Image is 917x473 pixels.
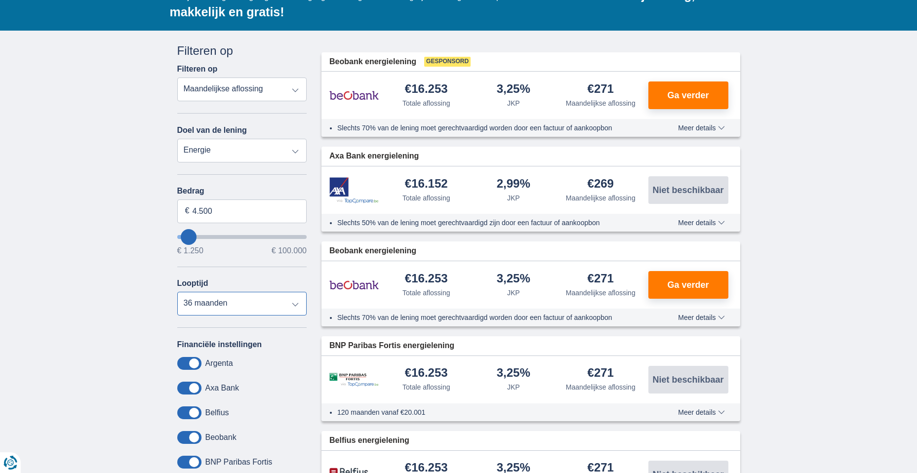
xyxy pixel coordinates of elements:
span: BNP Paribas Fortis energielening [329,340,454,352]
img: product.pl.alt Axa Bank [329,177,379,203]
div: JKP [507,193,520,203]
button: Niet beschikbaar [648,366,728,394]
div: 3,25% [497,83,530,96]
div: Maandelijkse aflossing [566,288,636,298]
li: Slechts 70% van de lening moet gerechtvaardigd worden door een factuur of aankoopbon [337,313,642,322]
label: Beobank [205,433,237,442]
div: JKP [507,382,520,392]
button: Meer details [671,124,732,132]
div: Maandelijkse aflossing [566,98,636,108]
span: Beobank energielening [329,245,416,257]
label: Bedrag [177,187,307,196]
div: Filteren op [177,42,307,59]
img: product.pl.alt BNP Paribas Fortis [329,373,379,387]
div: JKP [507,288,520,298]
span: Meer details [678,409,724,416]
div: €16.152 [405,178,448,191]
button: Meer details [671,219,732,227]
div: €269 [588,178,614,191]
div: €271 [588,367,614,380]
input: wantToBorrow [177,235,307,239]
label: Financiële instellingen [177,340,262,349]
div: €271 [588,83,614,96]
span: Axa Bank energielening [329,151,419,162]
div: 3,25% [497,273,530,286]
span: € [185,205,190,217]
div: Totale aflossing [402,193,450,203]
button: Ga verder [648,81,728,109]
span: Niet beschikbaar [652,375,723,384]
span: € 1.250 [177,247,203,255]
button: Niet beschikbaar [648,176,728,204]
div: Totale aflossing [402,288,450,298]
button: Ga verder [648,271,728,299]
span: Meer details [678,314,724,321]
div: €16.253 [405,83,448,96]
span: Niet beschikbaar [652,186,723,195]
li: 120 maanden vanaf €20.001 [337,407,642,417]
span: € 100.000 [272,247,307,255]
div: 2,99% [497,178,530,191]
label: BNP Paribas Fortis [205,458,273,467]
span: Belfius energielening [329,435,409,446]
div: €16.253 [405,273,448,286]
div: €16.253 [405,367,448,380]
span: Beobank energielening [329,56,416,68]
button: Meer details [671,408,732,416]
span: Meer details [678,124,724,131]
li: Slechts 50% van de lening moet gerechtvaardigd zijn door een factuur of aankoopbon [337,218,642,228]
div: Maandelijkse aflossing [566,382,636,392]
label: Doel van de lening [177,126,247,135]
div: JKP [507,98,520,108]
label: Axa Bank [205,384,239,393]
div: Maandelijkse aflossing [566,193,636,203]
span: Ga verder [667,91,709,100]
span: Gesponsord [424,57,471,67]
label: Argenta [205,359,233,368]
li: Slechts 70% van de lening moet gerechtvaardigd worden door een factuur of aankoopbon [337,123,642,133]
label: Filteren op [177,65,218,74]
label: Belfius [205,408,229,417]
label: Looptijd [177,279,208,288]
span: Ga verder [667,280,709,289]
div: Totale aflossing [402,98,450,108]
div: Totale aflossing [402,382,450,392]
button: Meer details [671,314,732,321]
span: Meer details [678,219,724,226]
div: 3,25% [497,367,530,380]
img: product.pl.alt Beobank [329,273,379,297]
div: €271 [588,273,614,286]
img: product.pl.alt Beobank [329,83,379,108]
